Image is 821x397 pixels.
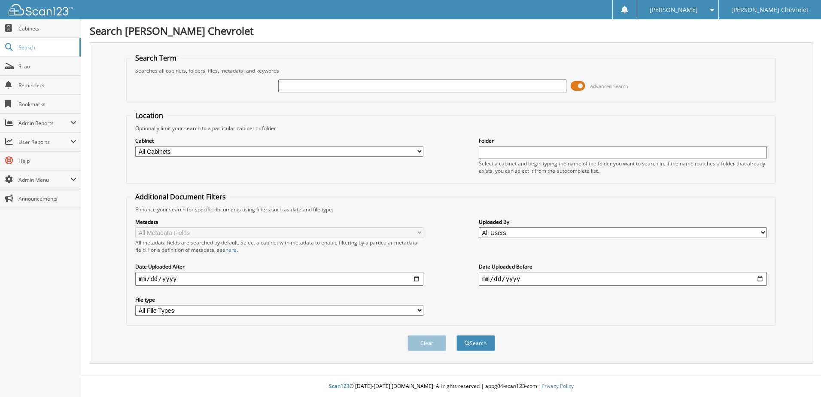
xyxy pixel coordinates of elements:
span: Cabinets [18,25,76,32]
div: Select a cabinet and begin typing the name of the folder you want to search in. If the name match... [479,160,767,174]
span: Search [18,44,75,51]
div: All metadata fields are searched by default. Select a cabinet with metadata to enable filtering b... [135,239,423,253]
span: User Reports [18,138,70,146]
button: Search [456,335,495,351]
span: Reminders [18,82,76,89]
span: Advanced Search [590,83,628,89]
span: [PERSON_NAME] Chevrolet [731,7,809,12]
div: Optionally limit your search to a particular cabinet or folder [131,125,771,132]
a: Privacy Policy [541,382,574,390]
div: Enhance your search for specific documents using filters such as date and file type. [131,206,771,213]
legend: Search Term [131,53,181,63]
span: Scan123 [329,382,350,390]
label: Metadata [135,218,423,226]
label: Date Uploaded After [135,263,423,270]
span: Help [18,157,76,165]
a: here [225,246,237,253]
h1: Search [PERSON_NAME] Chevrolet [90,24,812,38]
span: Announcements [18,195,76,202]
input: end [479,272,767,286]
label: Folder [479,137,767,144]
legend: Additional Document Filters [131,192,230,202]
legend: Location [131,111,167,120]
span: Admin Reports [18,119,70,127]
button: Clear [407,335,446,351]
div: © [DATE]-[DATE] [DOMAIN_NAME]. All rights reserved | appg04-scan123-com | [81,376,821,397]
span: Admin Menu [18,176,70,183]
div: Searches all cabinets, folders, files, metadata, and keywords [131,67,771,74]
span: Bookmarks [18,101,76,108]
img: scan123-logo-white.svg [9,4,73,15]
label: Uploaded By [479,218,767,226]
input: start [135,272,423,286]
label: Cabinet [135,137,423,144]
span: [PERSON_NAME] [650,7,698,12]
label: File type [135,296,423,303]
span: Scan [18,63,76,70]
label: Date Uploaded Before [479,263,767,270]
